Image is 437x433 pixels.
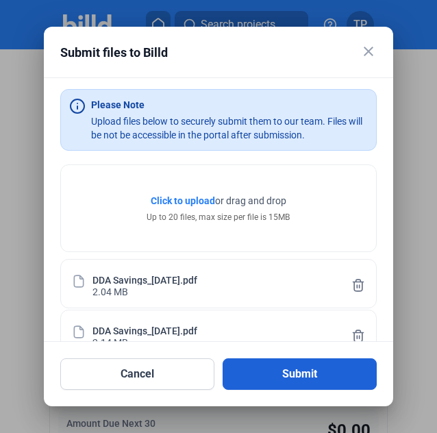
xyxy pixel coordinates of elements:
mat-icon: close [360,43,377,60]
div: Upload files below to securely submit them to our team. Files will be not be accessible in the po... [91,114,368,142]
div: Please Note [91,98,145,112]
div: Up to 20 files, max size per file is 15MB [147,211,290,223]
div: 2.14 MB [92,336,128,347]
div: DDA Savings_[DATE].pdf [92,273,197,285]
div: Submit files to Billd [60,43,342,62]
div: 2.04 MB [92,285,128,297]
span: Click to upload [151,195,215,206]
button: Cancel [60,358,214,390]
button: Submit [223,358,377,390]
div: DDA Savings_[DATE].pdf [92,324,197,336]
span: or drag and drop [215,194,286,208]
